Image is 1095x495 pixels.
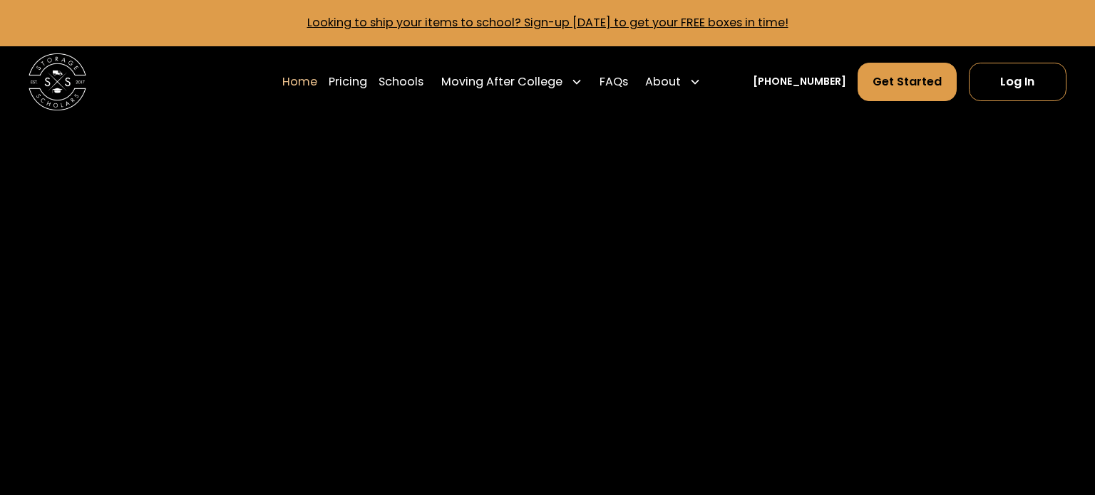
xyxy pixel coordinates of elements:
[441,73,562,90] div: Moving After College
[329,62,367,102] a: Pricing
[645,73,681,90] div: About
[858,63,957,101] a: Get Started
[379,62,423,102] a: Schools
[969,63,1066,101] a: Log In
[282,62,317,102] a: Home
[307,14,788,31] a: Looking to ship your items to school? Sign-up [DATE] to get your FREE boxes in time!
[29,53,86,111] img: Storage Scholars main logo
[600,62,628,102] a: FAQs
[753,74,846,89] a: [PHONE_NUMBER]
